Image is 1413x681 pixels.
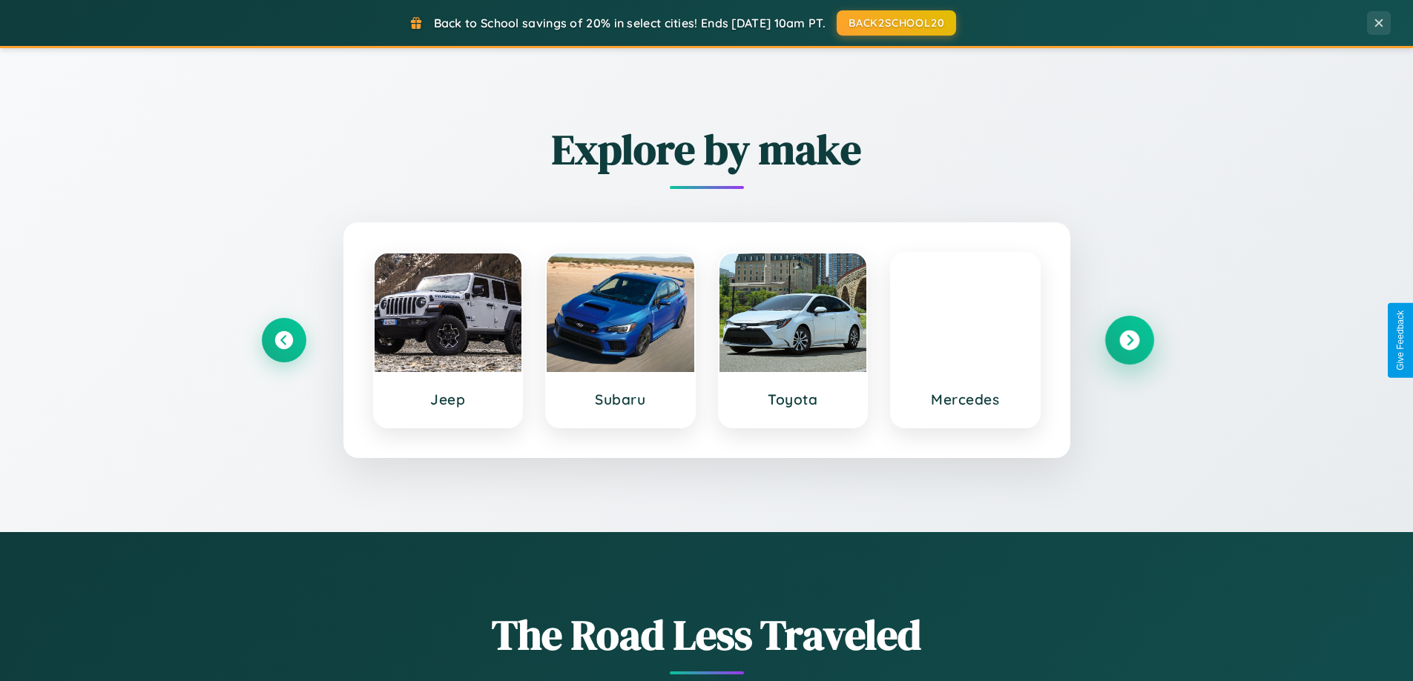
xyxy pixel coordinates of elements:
[837,10,956,36] button: BACK2SCHOOL20
[262,606,1152,663] h1: The Road Less Traveled
[262,121,1152,178] h2: Explore by make
[389,391,507,408] h3: Jeep
[906,391,1024,408] h3: Mercedes
[434,16,826,30] span: Back to School savings of 20% in select cities! Ends [DATE] 10am PT.
[561,391,679,408] h3: Subaru
[734,391,852,408] h3: Toyota
[1395,310,1406,371] div: Give Feedback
